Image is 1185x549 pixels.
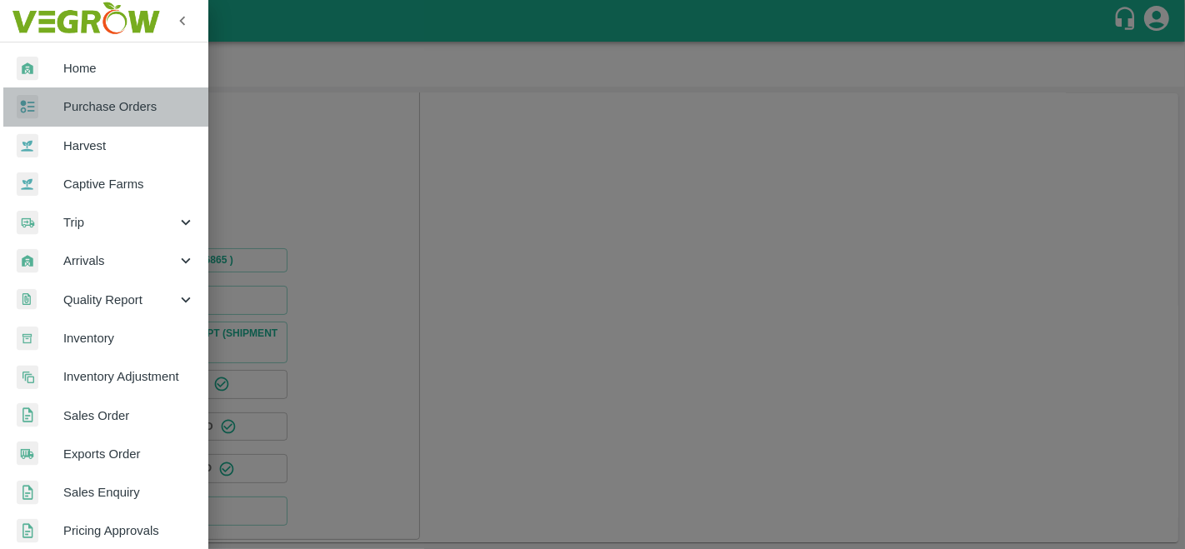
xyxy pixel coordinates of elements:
img: harvest [17,133,38,158]
span: Harvest [63,137,195,155]
img: inventory [17,365,38,389]
img: harvest [17,172,38,197]
span: Purchase Orders [63,97,195,116]
img: qualityReport [17,289,37,310]
img: reciept [17,95,38,119]
img: whArrival [17,249,38,273]
span: Sales Order [63,407,195,425]
span: Arrivals [63,252,177,270]
span: Quality Report [63,291,177,309]
img: sales [17,519,38,543]
span: Home [63,59,195,77]
span: Inventory Adjustment [63,367,195,386]
span: Sales Enquiry [63,483,195,502]
img: shipments [17,442,38,466]
span: Inventory [63,329,195,347]
span: Trip [63,213,177,232]
img: delivery [17,211,38,235]
img: whInventory [17,327,38,351]
img: sales [17,403,38,427]
span: Exports Order [63,445,195,463]
img: sales [17,481,38,505]
span: Captive Farms [63,175,195,193]
img: whArrival [17,57,38,81]
span: Pricing Approvals [63,522,195,540]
